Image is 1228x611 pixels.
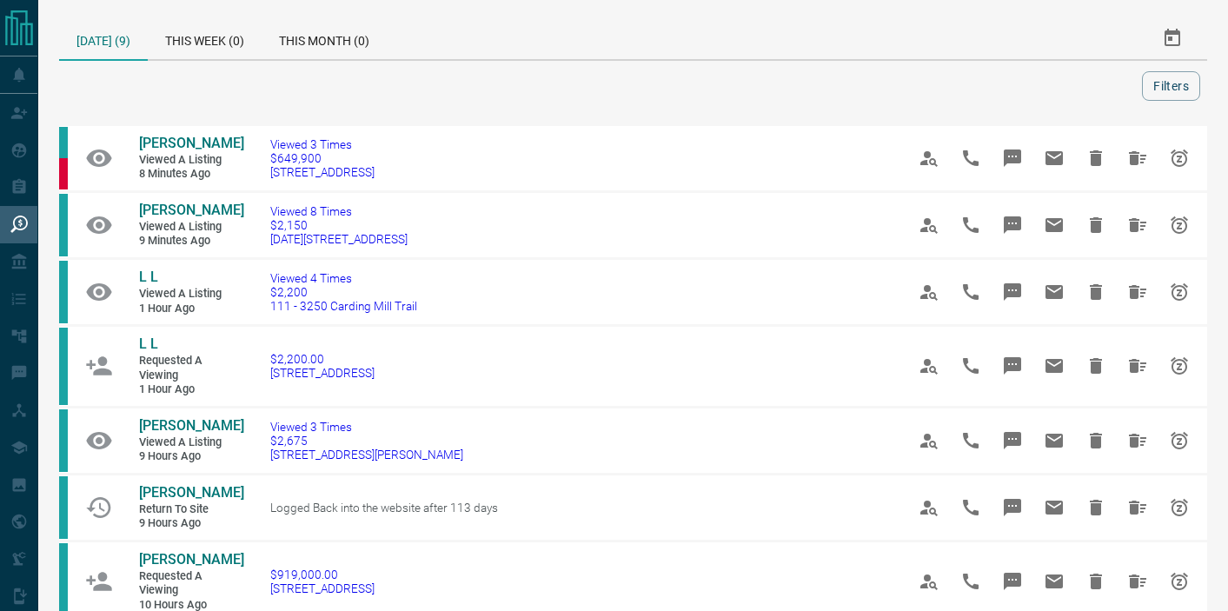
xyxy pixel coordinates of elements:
[1033,487,1075,528] span: Email
[950,487,992,528] span: Call
[139,484,244,501] span: [PERSON_NAME]
[262,17,387,59] div: This Month (0)
[1117,487,1158,528] span: Hide All from Bawandeep Singh
[1075,271,1117,313] span: Hide
[1075,345,1117,387] span: Hide
[59,261,68,323] div: condos.ca
[908,204,950,246] span: View Profile
[270,137,375,151] span: Viewed 3 Times
[908,561,950,602] span: View Profile
[270,285,417,299] span: $2,200
[950,204,992,246] span: Call
[1158,204,1200,246] span: Snooze
[59,194,68,256] div: condos.ca
[992,420,1033,462] span: Message
[950,137,992,179] span: Call
[908,420,950,462] span: View Profile
[1075,420,1117,462] span: Hide
[139,354,243,382] span: Requested a Viewing
[908,345,950,387] span: View Profile
[992,561,1033,602] span: Message
[139,269,158,285] span: L L
[1075,204,1117,246] span: Hide
[1075,487,1117,528] span: Hide
[908,487,950,528] span: View Profile
[1158,345,1200,387] span: Snooze
[1075,561,1117,602] span: Hide
[270,568,375,581] span: $919,000.00
[992,137,1033,179] span: Message
[1152,17,1193,59] button: Select Date Range
[139,202,244,218] span: [PERSON_NAME]
[139,335,243,354] a: L L
[139,135,243,153] a: [PERSON_NAME]
[992,204,1033,246] span: Message
[59,127,68,158] div: condos.ca
[1117,345,1158,387] span: Hide All from L L
[59,158,68,189] div: property.ca
[139,167,243,182] span: 8 minutes ago
[139,269,243,287] a: L L
[1117,137,1158,179] span: Hide All from L D
[270,271,417,313] a: Viewed 4 Times$2,200111 - 3250 Carding Mill Trail
[139,417,244,434] span: [PERSON_NAME]
[1075,137,1117,179] span: Hide
[139,335,158,352] span: L L
[139,287,243,302] span: Viewed a Listing
[1158,420,1200,462] span: Snooze
[1117,420,1158,462] span: Hide All from Bawandeep Singh
[270,366,375,380] span: [STREET_ADDRESS]
[1033,271,1075,313] span: Email
[139,153,243,168] span: Viewed a Listing
[992,271,1033,313] span: Message
[139,551,243,569] a: [PERSON_NAME]
[270,448,463,462] span: [STREET_ADDRESS][PERSON_NAME]
[139,202,243,220] a: [PERSON_NAME]
[139,502,243,517] span: Return to Site
[1117,204,1158,246] span: Hide All from Ekene Okosa
[1158,487,1200,528] span: Snooze
[1033,137,1075,179] span: Email
[908,271,950,313] span: View Profile
[139,302,243,316] span: 1 hour ago
[1158,271,1200,313] span: Snooze
[270,299,417,313] span: 111 - 3250 Carding Mill Trail
[950,271,992,313] span: Call
[270,420,463,462] a: Viewed 3 Times$2,675[STREET_ADDRESS][PERSON_NAME]
[992,345,1033,387] span: Message
[139,417,243,435] a: [PERSON_NAME]
[270,232,408,246] span: [DATE][STREET_ADDRESS]
[270,568,375,595] a: $919,000.00[STREET_ADDRESS]
[1142,71,1200,101] button: Filters
[950,420,992,462] span: Call
[270,204,408,218] span: Viewed 8 Times
[1117,271,1158,313] span: Hide All from L L
[1158,561,1200,602] span: Snooze
[139,484,243,502] a: [PERSON_NAME]
[1033,561,1075,602] span: Email
[950,345,992,387] span: Call
[270,581,375,595] span: [STREET_ADDRESS]
[139,449,243,464] span: 9 hours ago
[270,420,463,434] span: Viewed 3 Times
[1033,420,1075,462] span: Email
[139,435,243,450] span: Viewed a Listing
[270,151,375,165] span: $649,900
[270,434,463,448] span: $2,675
[270,352,375,366] span: $2,200.00
[1117,561,1158,602] span: Hide All from Farid Hasan
[270,204,408,246] a: Viewed 8 Times$2,150[DATE][STREET_ADDRESS]
[59,409,68,472] div: condos.ca
[59,328,68,405] div: condos.ca
[270,218,408,232] span: $2,150
[992,487,1033,528] span: Message
[270,501,498,515] span: Logged Back into the website after 113 days
[59,476,68,539] div: condos.ca
[139,220,243,235] span: Viewed a Listing
[148,17,262,59] div: This Week (0)
[59,17,148,61] div: [DATE] (9)
[139,569,243,598] span: Requested a Viewing
[139,551,244,568] span: [PERSON_NAME]
[139,234,243,249] span: 9 minutes ago
[1033,204,1075,246] span: Email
